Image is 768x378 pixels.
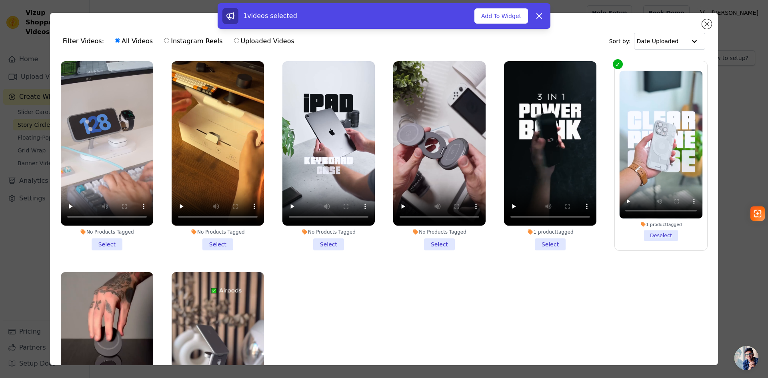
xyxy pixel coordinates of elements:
[234,36,295,46] label: Uploaded Videos
[61,229,153,235] div: No Products Tagged
[172,229,264,235] div: No Products Tagged
[114,36,153,46] label: All Videos
[393,229,486,235] div: No Products Tagged
[609,33,706,50] div: Sort by:
[282,229,375,235] div: No Products Tagged
[474,8,528,24] button: Add To Widget
[164,36,223,46] label: Instagram Reels
[63,32,299,50] div: Filter Videos:
[734,346,758,370] div: Bate-papo aberto
[620,222,703,227] div: 1 product tagged
[504,229,596,235] div: 1 product tagged
[243,12,297,20] span: 1 videos selected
